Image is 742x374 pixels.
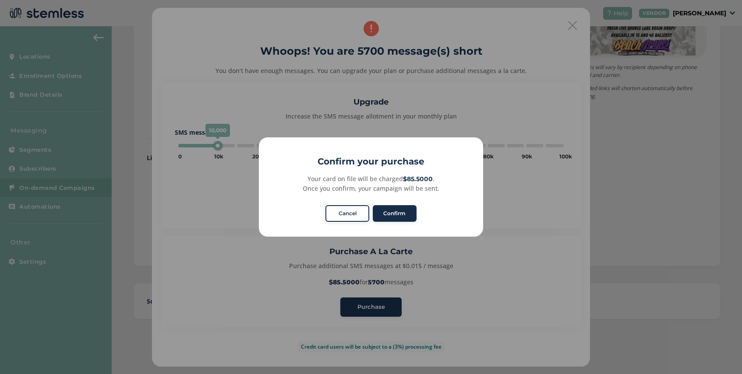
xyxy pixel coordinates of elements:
h2: Confirm your purchase [259,155,483,168]
div: Your card on file will be charged . Once you confirm, your campaign will be sent. [269,174,473,193]
button: Confirm [373,205,417,222]
strong: $85.5000 [403,175,433,183]
button: Cancel [325,205,369,222]
iframe: Chat Widget [698,332,742,374]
